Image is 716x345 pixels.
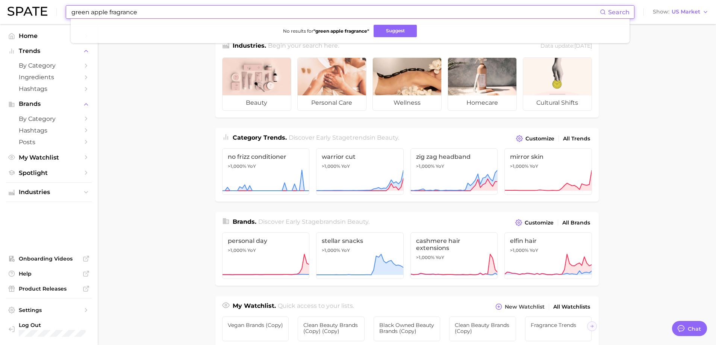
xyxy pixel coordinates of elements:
span: Hashtags [19,85,79,92]
a: Clean Beauty Brands (copy) (copy) [298,316,365,341]
span: beauty [223,95,291,110]
button: New Watchlist [493,301,546,312]
span: Show [653,10,669,14]
a: All Trends [561,134,592,144]
span: >1,000% [322,247,340,253]
strong: " green apple fragrance " [313,28,369,34]
a: mirror skin>1,000% YoY [504,148,592,195]
a: Help [6,268,92,279]
a: Fragrance Trends [525,316,592,341]
span: YoY [341,163,350,169]
button: Customize [514,133,556,144]
span: personal care [298,95,366,110]
span: zig zag headband [416,153,492,160]
span: Clean Beauty Brands (copy) [455,322,510,334]
button: Brands [6,98,92,110]
a: Product Releases [6,283,92,294]
span: New Watchlist [505,304,545,310]
span: Discover Early Stage brands in . [258,218,369,225]
span: Industries [19,189,79,196]
a: wellness [372,57,442,111]
a: vegan brands (copy) [222,316,289,341]
button: Suggest [374,25,417,37]
span: Customize [525,136,554,142]
a: Home [6,30,92,42]
a: cashmere hair extensions>1,000% YoY [410,232,498,279]
button: Scroll Right [587,321,597,331]
span: Brands . [233,218,256,225]
a: Hashtags [6,83,92,95]
a: All Watchlists [551,302,592,312]
span: All Brands [562,220,590,226]
a: Onboarding Videos [6,253,92,264]
span: by Category [19,62,79,69]
a: Hashtags [6,125,92,136]
span: mirror skin [510,153,586,160]
span: >1,000% [510,247,528,253]
span: Home [19,32,79,39]
span: beauty [347,218,368,225]
span: Customize [525,220,554,226]
span: warrior cut [322,153,398,160]
span: Help [19,270,79,277]
button: Customize [513,217,555,228]
span: All Watchlists [553,304,590,310]
span: Settings [19,307,79,313]
span: >1,000% [322,163,340,169]
a: Spotlight [6,167,92,179]
span: >1,000% [510,163,528,169]
span: All Trends [563,136,590,142]
a: All Brands [560,218,592,228]
span: wellness [373,95,441,110]
span: YoY [436,163,444,169]
button: ShowUS Market [651,7,710,17]
span: cultural shifts [523,95,592,110]
span: >1,000% [228,163,246,169]
span: stellar snacks [322,237,398,244]
span: US Market [672,10,700,14]
span: cashmere hair extensions [416,237,492,252]
span: Product Releases [19,285,79,292]
span: homecare [448,95,516,110]
span: Log Out [19,322,103,328]
span: YoY [247,163,256,169]
a: My Watchlist [6,152,92,163]
span: Ingredients [19,74,79,81]
a: cultural shifts [523,57,592,111]
span: Clean Beauty Brands (copy) (copy) [303,322,359,334]
div: Data update: [DATE] [540,41,592,51]
button: Trends [6,45,92,57]
h1: Industries. [233,41,266,51]
span: personal day [228,237,304,244]
span: YoY [530,163,538,169]
a: Ingredients [6,71,92,83]
span: YoY [436,255,444,261]
a: zig zag headband>1,000% YoY [410,148,498,195]
h1: My Watchlist. [233,301,276,312]
a: Posts [6,136,92,148]
span: YoY [247,247,256,253]
span: Category Trends . [233,134,287,141]
span: beauty [377,134,398,141]
a: personal day>1,000% YoY [222,232,310,279]
span: My Watchlist [19,154,79,161]
a: beauty [222,57,291,111]
span: Hashtags [19,127,79,134]
h2: Quick access to your lists. [278,301,354,312]
span: No results for [283,28,369,34]
span: Spotlight [19,169,79,176]
span: YoY [341,247,350,253]
span: vegan brands (copy) [228,322,283,328]
span: Fragrance Trends [531,322,586,328]
img: SPATE [8,7,47,16]
a: no frizz conditioner>1,000% YoY [222,148,310,195]
a: Log out. Currently logged in with e-mail jenine.guerriero@givaudan.com. [6,319,92,339]
span: Onboarding Videos [19,255,79,262]
a: elfin hair>1,000% YoY [504,232,592,279]
h2: Begin your search here. [268,41,339,51]
span: Trends [19,48,79,54]
a: personal care [297,57,366,111]
a: Settings [6,304,92,316]
a: homecare [448,57,517,111]
span: YoY [530,247,538,253]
